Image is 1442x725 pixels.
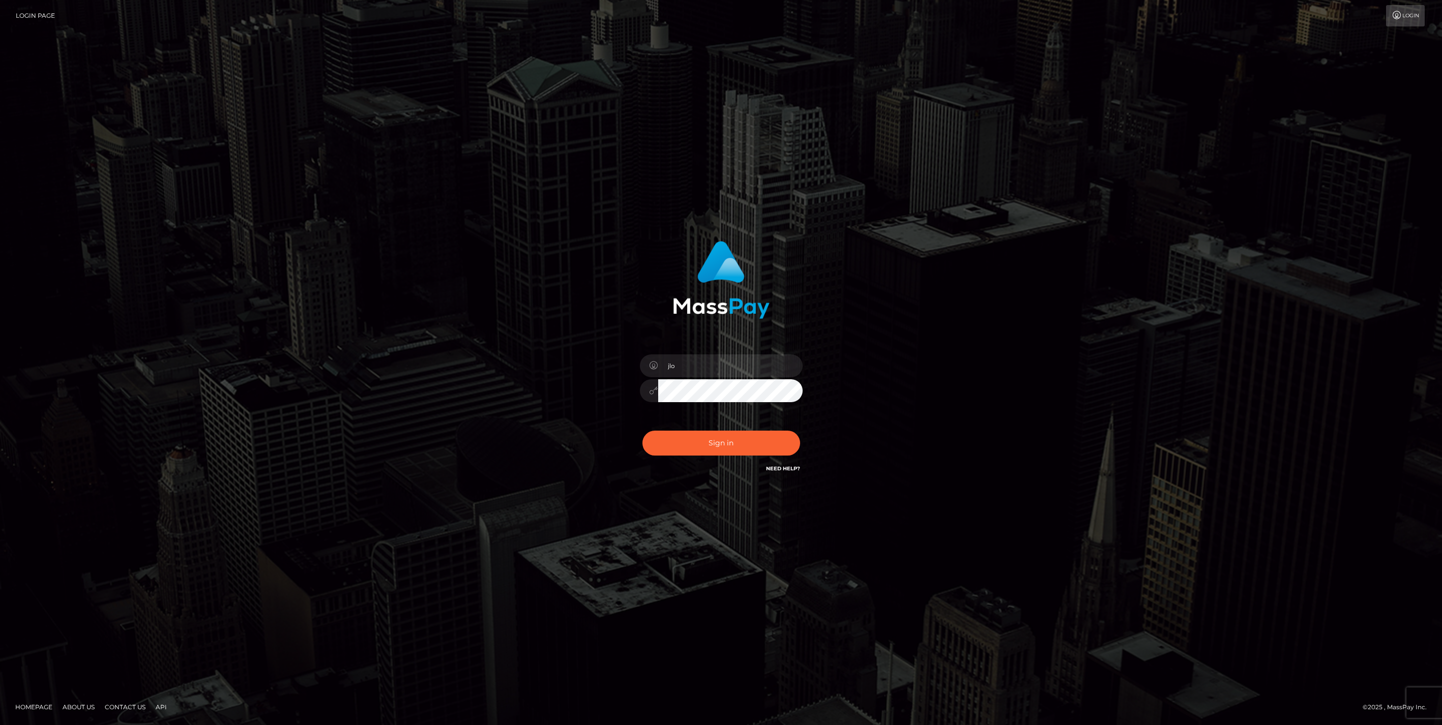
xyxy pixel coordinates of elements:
[16,5,55,26] a: Login Page
[673,241,770,319] img: MassPay Login
[658,354,803,377] input: Username...
[642,431,800,456] button: Sign in
[1363,702,1434,713] div: © 2025 , MassPay Inc.
[101,699,150,715] a: Contact Us
[58,699,99,715] a: About Us
[1386,5,1425,26] a: Login
[11,699,56,715] a: Homepage
[766,465,800,472] a: Need Help?
[152,699,171,715] a: API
